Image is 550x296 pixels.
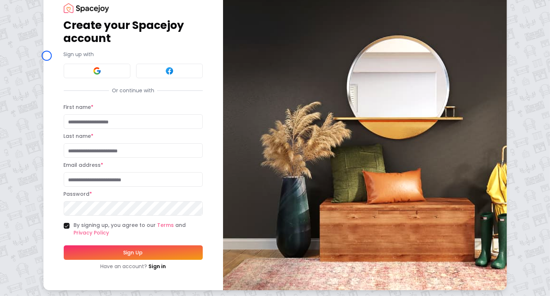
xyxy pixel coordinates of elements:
p: Sign up with [64,51,203,58]
label: By signing up, you agree to our and [74,221,203,237]
label: Email address [64,161,104,169]
img: Spacejoy Logo [64,3,109,13]
a: Terms [158,221,174,229]
h1: Create your Spacejoy account [64,19,203,45]
img: Facebook signin [165,67,174,75]
a: Privacy Policy [74,229,109,236]
a: Sign in [148,263,166,270]
label: Password [64,190,92,198]
button: Sign Up [64,245,203,260]
span: Or continue with [109,87,157,94]
div: Have an account? [64,263,203,270]
label: First name [64,103,94,111]
label: Last name [64,132,94,140]
img: Google signin [93,67,101,75]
